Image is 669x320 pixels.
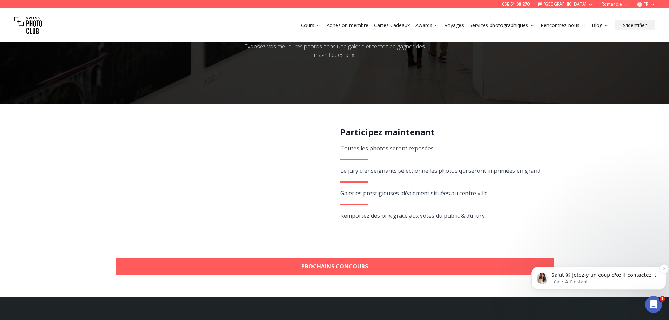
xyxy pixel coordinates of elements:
span: Le jury d'enseignants sélectionne les photos qui seront imprimées en grand [340,167,540,175]
a: Prochains concours [116,258,554,275]
button: Adhésion membre [324,20,371,30]
h2: Participez maintenant [340,126,546,138]
a: Services photographiques [470,22,535,29]
button: S'identifier [615,20,655,30]
a: Adhésion membre [327,22,368,29]
a: Voyages [445,22,464,29]
span: Galeries prestigieuses idéalement situées au centre ville [340,189,488,197]
a: 058 51 00 270 [502,1,530,7]
button: Blog [589,20,612,30]
button: Awards [413,20,442,30]
img: Swiss photo club [14,11,42,39]
button: Services photographiques [467,20,538,30]
span: 1 [660,296,665,302]
a: Rencontrez-nous [540,22,586,29]
span: Toutes les photos seront exposées [340,144,434,152]
button: Voyages [442,20,467,30]
iframe: Intercom notifications message [529,252,669,301]
button: Cours [298,20,324,30]
span: Remportez des prix grâce aux votes du public & du jury [340,212,485,220]
a: Cartes Cadeaux [374,22,410,29]
a: Blog [592,22,609,29]
iframe: Intercom live chat [645,296,662,313]
button: Rencontrez-nous [538,20,589,30]
button: Cartes Cadeaux [371,20,413,30]
div: Exposez vos meilleures photos dans une galerie et tentez de gagner des magnifiques prix. [239,42,430,59]
a: Awards [415,22,439,29]
a: Cours [301,22,321,29]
